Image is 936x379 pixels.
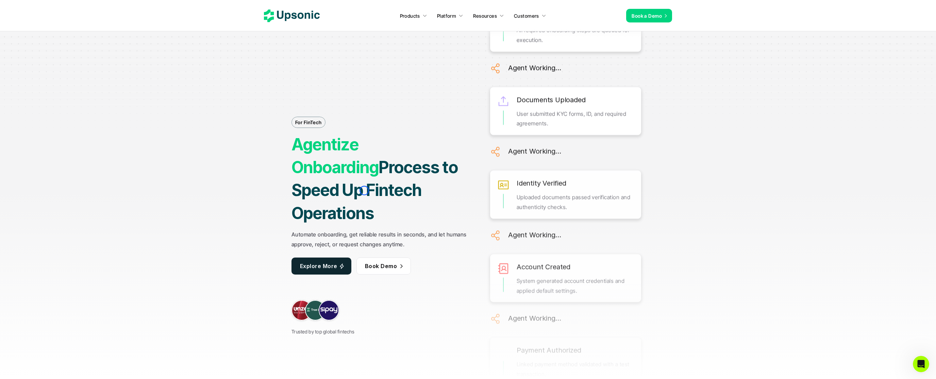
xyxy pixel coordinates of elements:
[396,10,431,22] a: Products
[508,112,561,123] h6: Agent Working...
[508,362,561,374] h6: Agent Working...
[517,60,585,72] h6: Documents Uploaded
[632,13,662,19] span: Book a Demo
[300,263,337,269] span: Explore More
[514,12,539,19] p: Customers
[508,279,561,290] h6: Agent Working...
[473,12,497,19] p: Resources
[517,144,566,155] h6: Identity Verified
[365,263,397,269] span: Book Demo
[291,258,351,275] a: Explore More
[517,227,570,239] h6: Account Created
[508,195,561,207] h6: Agent Working...
[291,134,379,177] strong: Agentize Onboarding
[517,159,634,178] p: Uploaded documents passed verification and authenticity checks.
[356,258,411,275] a: Book Demo
[295,119,322,126] p: For FinTech
[437,12,456,19] p: Platform
[517,242,634,262] p: System generated account credentials and applied default settings.
[517,75,634,95] p: User submitted KYC forms, ID, and required agreements.
[508,28,561,40] h6: Agent Working...
[291,231,468,248] strong: Automate onboarding, get reliable results in seconds, and let humans approve, reject, or request ...
[291,327,354,336] p: Trusted by top global fintechs
[400,12,420,19] p: Products
[913,356,929,372] iframe: Intercom live chat
[517,326,634,345] p: Linked payment method validated with a test transaction.
[517,311,581,322] h6: Payment Authorized
[291,157,461,223] strong: Process to Speed Up Fintech Operations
